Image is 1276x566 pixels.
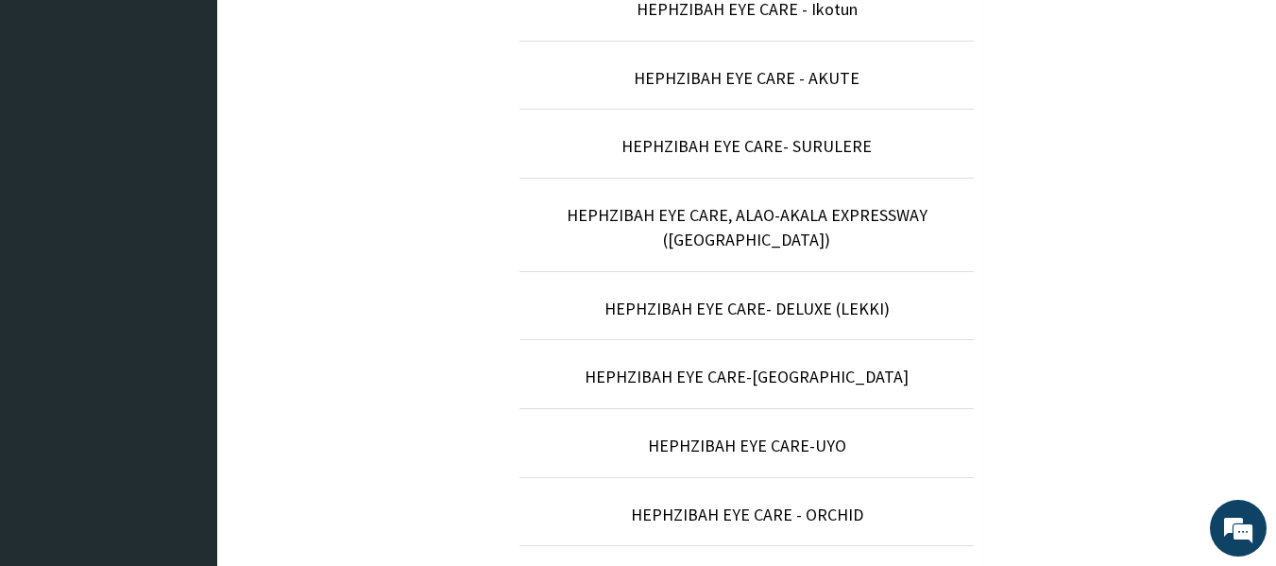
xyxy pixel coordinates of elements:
[631,504,863,525] a: HEPHZIBAH EYE CARE - ORCHID
[9,370,360,437] textarea: Type your message and hit 'Enter'
[621,135,872,157] a: HEPHZIBAH EYE CARE- SURULERE
[585,366,909,387] a: HEPHZIBAH EYE CARE-[GEOGRAPHIC_DATA]
[634,67,859,89] a: HEPHZIBAH EYE CARE - AKUTE
[310,9,355,55] div: Minimize live chat window
[35,94,77,142] img: d_794563401_company_1708531726252_794563401
[110,165,261,356] span: We're online!
[567,204,927,250] a: HEPHZIBAH EYE CARE, ALAO-AKALA EXPRESSWAY ([GEOGRAPHIC_DATA])
[98,106,317,130] div: Chat with us now
[648,435,846,456] a: HEPHZIBAH EYE CARE-UYO
[604,298,890,319] a: HEPHZIBAH EYE CARE- DELUXE (LEKKI)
